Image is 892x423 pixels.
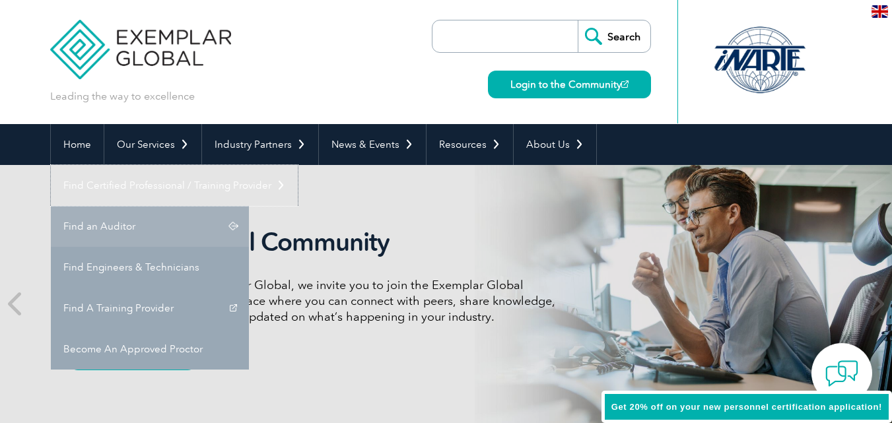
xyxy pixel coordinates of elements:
img: contact-chat.png [825,357,858,390]
a: Home [51,124,104,165]
img: en [872,5,888,18]
a: Login to the Community [488,71,651,98]
span: Get 20% off on your new personnel certification application! [611,402,882,412]
a: Find Certified Professional / Training Provider [51,165,298,206]
a: Resources [427,124,513,165]
p: Leading the way to excellence [50,89,195,104]
a: Find an Auditor [51,206,249,247]
a: News & Events [319,124,426,165]
a: Find A Training Provider [51,288,249,329]
a: Industry Partners [202,124,318,165]
img: open_square.png [621,81,629,88]
a: About Us [514,124,596,165]
a: Find Engineers & Technicians [51,247,249,288]
a: Become An Approved Proctor [51,329,249,370]
p: As a valued member of Exemplar Global, we invite you to join the Exemplar Global Community—a fun,... [70,277,565,325]
a: Our Services [104,124,201,165]
input: Search [578,20,650,52]
h2: Exemplar Global Community [70,227,565,257]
